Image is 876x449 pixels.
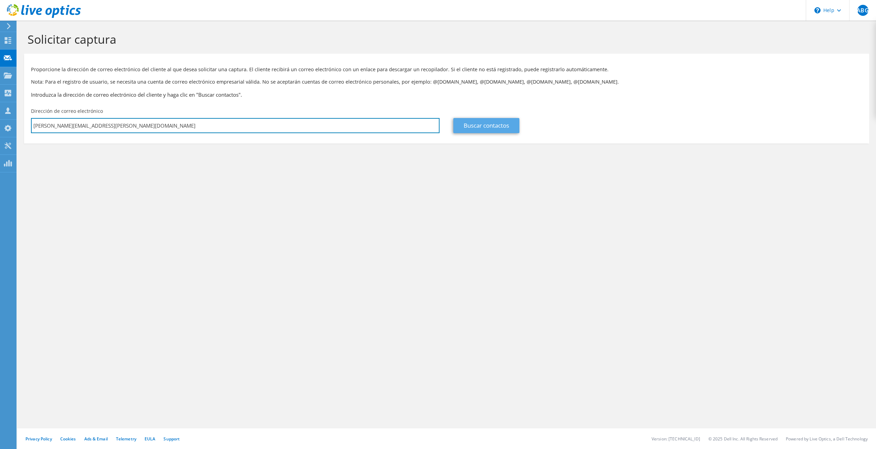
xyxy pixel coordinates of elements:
h3: Introduzca la dirección de correo electrónico del cliente y haga clic en "Buscar contactos". [31,91,862,98]
h1: Solicitar captura [28,32,862,46]
a: EULA [145,436,155,442]
a: Support [163,436,180,442]
p: Nota: Para el registro de usuario, se necesita una cuenta de correo electrónico empresarial válid... [31,78,862,86]
li: Powered by Live Optics, a Dell Technology [786,436,868,442]
li: © 2025 Dell Inc. All Rights Reserved [708,436,778,442]
label: Dirección de correo electrónico [31,108,103,115]
svg: \n [814,7,821,13]
p: Proporcione la dirección de correo electrónico del cliente al que desea solicitar una captura. El... [31,66,862,73]
a: Cookies [60,436,76,442]
a: Telemetry [116,436,136,442]
li: Version: [TECHNICAL_ID] [652,436,700,442]
a: Privacy Policy [25,436,52,442]
a: Ads & Email [84,436,108,442]
a: Buscar contactos [453,118,519,133]
span: ABG [857,5,868,16]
